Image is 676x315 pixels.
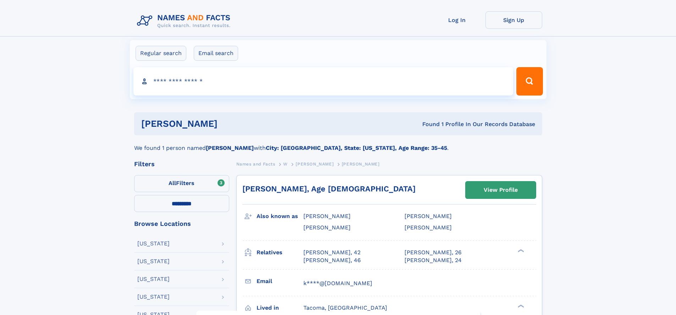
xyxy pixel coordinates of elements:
a: [PERSON_NAME], 42 [303,249,361,256]
label: Email search [194,46,238,61]
span: [PERSON_NAME] [296,162,334,167]
a: [PERSON_NAME] [296,159,334,168]
span: [PERSON_NAME] [303,224,351,231]
span: Tacoma, [GEOGRAPHIC_DATA] [303,304,387,311]
h1: [PERSON_NAME] [141,119,320,128]
a: [PERSON_NAME], 24 [405,256,462,264]
div: Browse Locations [134,221,229,227]
span: W [283,162,288,167]
div: [US_STATE] [137,259,170,264]
b: City: [GEOGRAPHIC_DATA], State: [US_STATE], Age Range: 35-45 [266,145,447,151]
div: ❯ [516,304,524,308]
a: [PERSON_NAME], 26 [405,249,462,256]
b: [PERSON_NAME] [206,145,254,151]
div: Filters [134,161,229,167]
a: View Profile [466,181,536,199]
label: Regular search [136,46,186,61]
div: [US_STATE] [137,241,170,246]
a: W [283,159,288,168]
span: [PERSON_NAME] [405,213,452,219]
span: All [169,180,176,186]
img: Logo Names and Facts [134,11,236,31]
h3: Email [257,275,303,287]
div: ❯ [516,248,524,253]
label: Filters [134,175,229,192]
a: [PERSON_NAME], 46 [303,256,361,264]
a: Sign Up [485,11,542,29]
span: [PERSON_NAME] [303,213,351,219]
a: [PERSON_NAME], Age [DEMOGRAPHIC_DATA] [242,184,416,193]
button: Search Button [516,67,543,96]
div: Found 1 Profile In Our Records Database [320,120,535,128]
div: We found 1 person named with . [134,135,542,152]
div: View Profile [484,182,518,198]
a: Names and Facts [236,159,275,168]
h3: Lived in [257,302,303,314]
input: search input [133,67,513,96]
h3: Also known as [257,210,303,222]
span: [PERSON_NAME] [342,162,380,167]
div: [US_STATE] [137,276,170,282]
span: [PERSON_NAME] [405,224,452,231]
div: [US_STATE] [137,294,170,300]
a: Log In [429,11,485,29]
h3: Relatives [257,246,303,259]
